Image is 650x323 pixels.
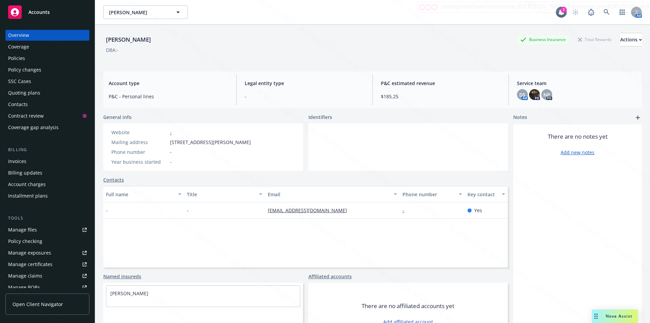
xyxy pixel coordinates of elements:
a: Manage exposures [5,247,89,258]
div: Coverage gap analysis [8,122,59,133]
div: Coverage [8,41,29,52]
span: Notes [513,114,527,122]
a: Search [600,5,613,19]
div: Manage exposures [8,247,51,258]
a: Policy changes [5,64,89,75]
div: Mailing address [111,139,167,146]
div: Billing updates [8,167,42,178]
a: - [403,207,410,214]
a: Installment plans [5,190,89,201]
a: add [634,114,642,122]
div: Billing [5,146,89,153]
div: Business Insurance [517,35,569,44]
a: [PERSON_NAME] [110,290,148,297]
a: Account charges [5,179,89,190]
span: [PERSON_NAME] [109,9,168,16]
a: Invoices [5,156,89,167]
div: Policy changes [8,64,41,75]
div: [PERSON_NAME] [103,35,154,44]
div: Policies [8,53,25,64]
span: NP [543,91,550,98]
button: Full name [103,186,184,202]
div: Tools [5,215,89,222]
div: Contacts [8,99,28,110]
a: [EMAIL_ADDRESS][DOMAIN_NAME] [268,207,352,214]
a: Named insureds [103,273,141,280]
button: Nova Assist [592,309,638,323]
span: Open Client Navigator [13,301,63,308]
div: Website [111,129,167,136]
div: Email [268,191,390,198]
a: Manage claims [5,270,89,281]
a: Overview [5,30,89,41]
a: Contacts [5,99,89,110]
a: Switch app [615,5,629,19]
button: Key contact [465,186,508,202]
div: Account charges [8,179,46,190]
span: Yes [474,207,482,214]
div: Manage BORs [8,282,40,293]
div: Manage files [8,224,37,235]
a: Policies [5,53,89,64]
div: Year business started [111,158,167,165]
span: - [245,93,364,100]
a: Accounts [5,3,89,22]
button: Phone number [400,186,464,202]
span: [STREET_ADDRESS][PERSON_NAME] [170,139,251,146]
span: - [170,158,172,165]
div: Overview [8,30,29,41]
a: Coverage gap analysis [5,122,89,133]
span: P&C estimated revenue [381,80,500,87]
span: Nova Assist [606,313,632,319]
span: There are no affiliated accounts yet [362,302,454,310]
div: DBA: - [106,46,118,54]
img: photo [529,89,540,100]
span: P&C - Personal lines [109,93,228,100]
a: Coverage [5,41,89,52]
span: Identifiers [308,114,332,121]
span: - [106,207,108,214]
div: Manage certificates [8,259,52,270]
button: Title [184,186,265,202]
a: Add new notes [561,149,594,156]
a: Contacts [103,176,124,183]
a: Affiliated accounts [308,273,352,280]
a: SSC Cases [5,76,89,87]
span: Account type [109,80,228,87]
div: Manage claims [8,270,42,281]
div: Installment plans [8,190,48,201]
div: Key contact [468,191,498,198]
span: Service team [517,80,636,87]
a: Start snowing [569,5,582,19]
button: Email [265,186,400,202]
div: Quoting plans [8,87,40,98]
span: - [187,207,189,214]
button: Actions [620,33,642,46]
a: Manage BORs [5,282,89,293]
span: $185.25 [381,93,500,100]
div: Drag to move [592,309,600,323]
span: Accounts [28,9,50,15]
div: Phone number [403,191,454,198]
a: Manage certificates [5,259,89,270]
div: Title [187,191,255,198]
div: Full name [106,191,174,198]
span: Legal entity type [245,80,364,87]
span: General info [103,114,132,121]
div: Phone number [111,148,167,156]
div: Contract review [8,110,44,121]
span: There are no notes yet [548,133,608,141]
a: Policy checking [5,236,89,247]
span: DS [519,91,525,98]
a: Report a Bug [584,5,598,19]
div: Invoices [8,156,26,167]
a: Quoting plans [5,87,89,98]
button: [PERSON_NAME] [103,5,188,19]
div: 7 [561,7,567,13]
div: Total Rewards [575,35,615,44]
div: Policy checking [8,236,42,247]
a: Contract review [5,110,89,121]
a: - [170,129,172,136]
